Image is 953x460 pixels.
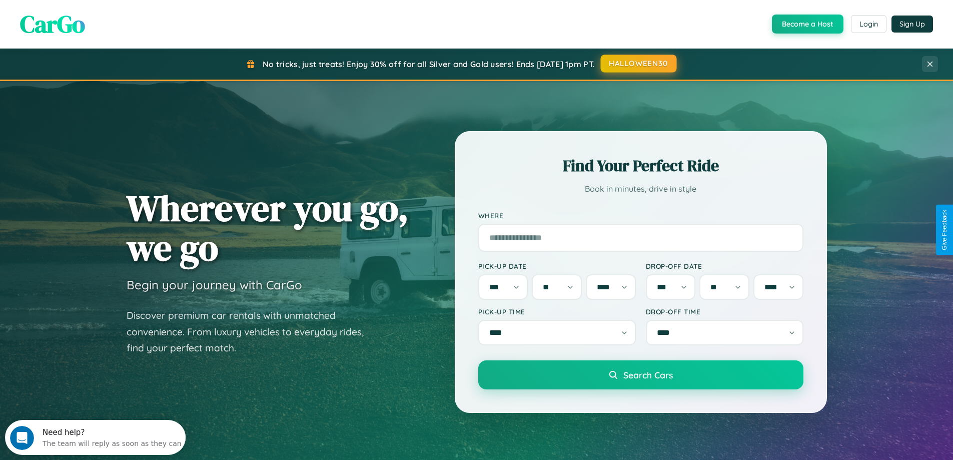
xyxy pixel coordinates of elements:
[646,262,803,270] label: Drop-off Date
[772,15,843,34] button: Become a Host
[478,360,803,389] button: Search Cars
[127,188,409,267] h1: Wherever you go, we go
[478,307,636,316] label: Pick-up Time
[38,9,177,17] div: Need help?
[4,4,186,32] div: Open Intercom Messenger
[851,15,886,33] button: Login
[623,369,673,380] span: Search Cars
[478,211,803,220] label: Where
[127,277,302,292] h3: Begin your journey with CarGo
[127,307,377,356] p: Discover premium car rentals with unmatched convenience. From luxury vehicles to everyday rides, ...
[891,16,933,33] button: Sign Up
[478,155,803,177] h2: Find Your Perfect Ride
[5,420,186,455] iframe: Intercom live chat discovery launcher
[10,426,34,450] iframe: Intercom live chat
[478,182,803,196] p: Book in minutes, drive in style
[941,210,948,250] div: Give Feedback
[478,262,636,270] label: Pick-up Date
[38,17,177,27] div: The team will reply as soon as they can
[20,8,85,41] span: CarGo
[263,59,595,69] span: No tricks, just treats! Enjoy 30% off for all Silver and Gold users! Ends [DATE] 1pm PT.
[646,307,803,316] label: Drop-off Time
[601,55,677,73] button: HALLOWEEN30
